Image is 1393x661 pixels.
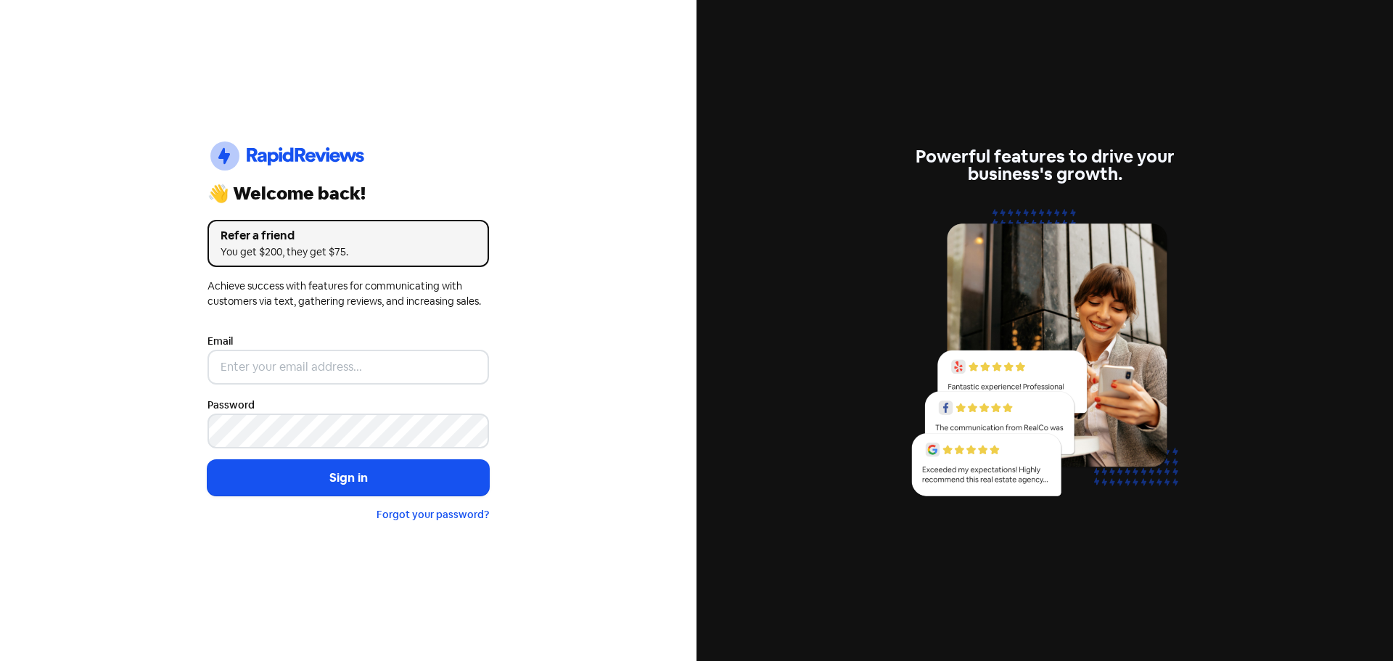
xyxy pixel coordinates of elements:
[377,508,489,521] a: Forgot your password?
[207,279,489,309] div: Achieve success with features for communicating with customers via text, gathering reviews, and i...
[207,350,489,385] input: Enter your email address...
[904,200,1186,513] img: reviews
[221,245,476,260] div: You get $200, they get $75.
[904,148,1186,183] div: Powerful features to drive your business's growth.
[207,185,489,202] div: 👋 Welcome back!
[207,460,489,496] button: Sign in
[221,227,476,245] div: Refer a friend
[207,398,255,413] label: Password
[207,334,233,349] label: Email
